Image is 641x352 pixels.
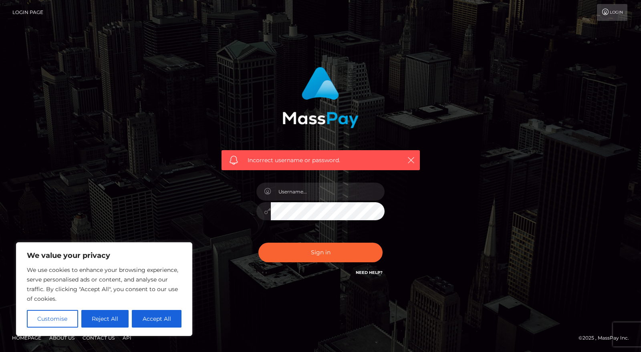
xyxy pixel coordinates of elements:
a: Contact Us [79,332,118,344]
a: Need Help? [356,270,383,275]
button: Accept All [132,310,181,328]
a: Login [597,4,627,21]
a: API [119,332,135,344]
a: Homepage [9,332,44,344]
p: We use cookies to enhance your browsing experience, serve personalised ads or content, and analys... [27,265,181,304]
button: Sign in [258,243,383,262]
button: Customise [27,310,78,328]
p: We value your privacy [27,251,181,260]
a: Login Page [12,4,43,21]
span: Incorrect username or password. [248,156,394,165]
div: © 2025 , MassPay Inc. [579,334,635,342]
button: Reject All [81,310,129,328]
img: MassPay Login [282,67,359,128]
input: Username... [271,183,385,201]
div: We value your privacy [16,242,192,336]
a: About Us [46,332,78,344]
